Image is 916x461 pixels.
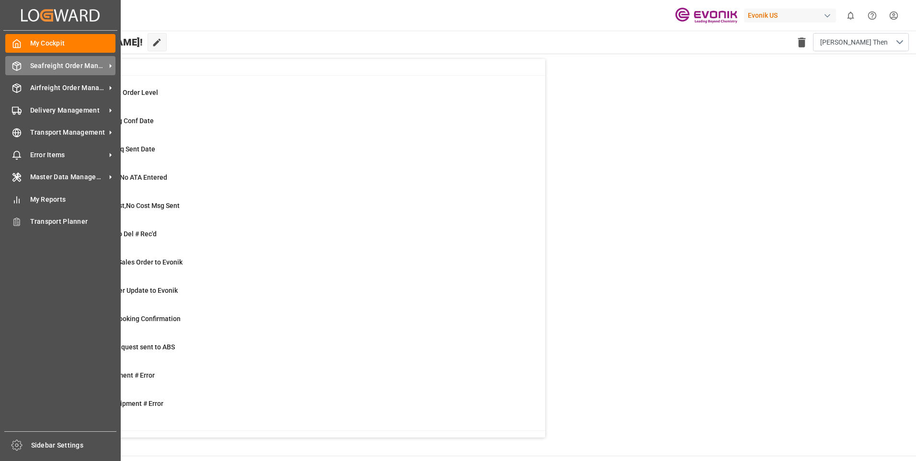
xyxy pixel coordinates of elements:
span: [PERSON_NAME] Then [820,37,888,47]
button: Evonik US [744,6,840,24]
span: Error Items [30,150,106,160]
span: Airfreight Order Management [30,83,106,93]
a: 3ABS: No Bkg Req Sent DateShipment [49,144,533,164]
img: Evonik-brand-mark-Deep-Purple-RGB.jpeg_1700498283.jpeg [675,7,737,24]
button: open menu [813,33,909,51]
span: My Reports [30,195,116,205]
span: Error Sales Order Update to Evonik [73,287,178,294]
a: 2TU : Pre-Leg Shipment # ErrorTransport Unit [49,399,533,419]
span: Transport Planner [30,217,116,227]
span: Sidebar Settings [31,440,117,450]
span: Pending Bkg Request sent to ABS [73,343,175,351]
span: ABS: Missing Booking Confirmation [73,315,181,323]
a: 4Main-Leg Shipment # ErrorShipment [49,370,533,391]
button: show 0 new notifications [840,5,861,26]
a: 31ETD>3 Days Past,No Cost Msg SentShipment [49,201,533,221]
a: 29ABS: Missing Booking ConfirmationShipment [49,314,533,334]
span: Delivery Management [30,105,106,115]
span: Seafreight Order Management [30,61,106,71]
a: My Reports [5,190,115,208]
span: Error on Initial Sales Order to Evonik [73,258,183,266]
a: 13ETA > 10 Days , No ATA EnteredShipment [49,173,533,193]
a: 0Error Sales Order Update to EvonikShipment [49,286,533,306]
span: Transport Management [30,127,106,138]
a: 1Error on Initial Sales Order to EvonikShipment [49,257,533,277]
a: 5ETD < 3 Days,No Del # Rec'dShipment [49,229,533,249]
span: Hello [PERSON_NAME]! [40,33,143,51]
a: Transport Planner [5,212,115,231]
span: Master Data Management [30,172,106,182]
button: Help Center [861,5,883,26]
a: My Cockpit [5,34,115,53]
span: ETD>3 Days Past,No Cost Msg Sent [73,202,180,209]
a: 0Pending Bkg Request sent to ABSShipment [49,342,533,362]
span: My Cockpit [30,38,116,48]
a: 0MOT Missing at Order LevelSales Order-IVPO [49,88,533,108]
div: Evonik US [744,9,836,23]
a: 36ABS: No Init Bkg Conf DateShipment [49,116,533,136]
